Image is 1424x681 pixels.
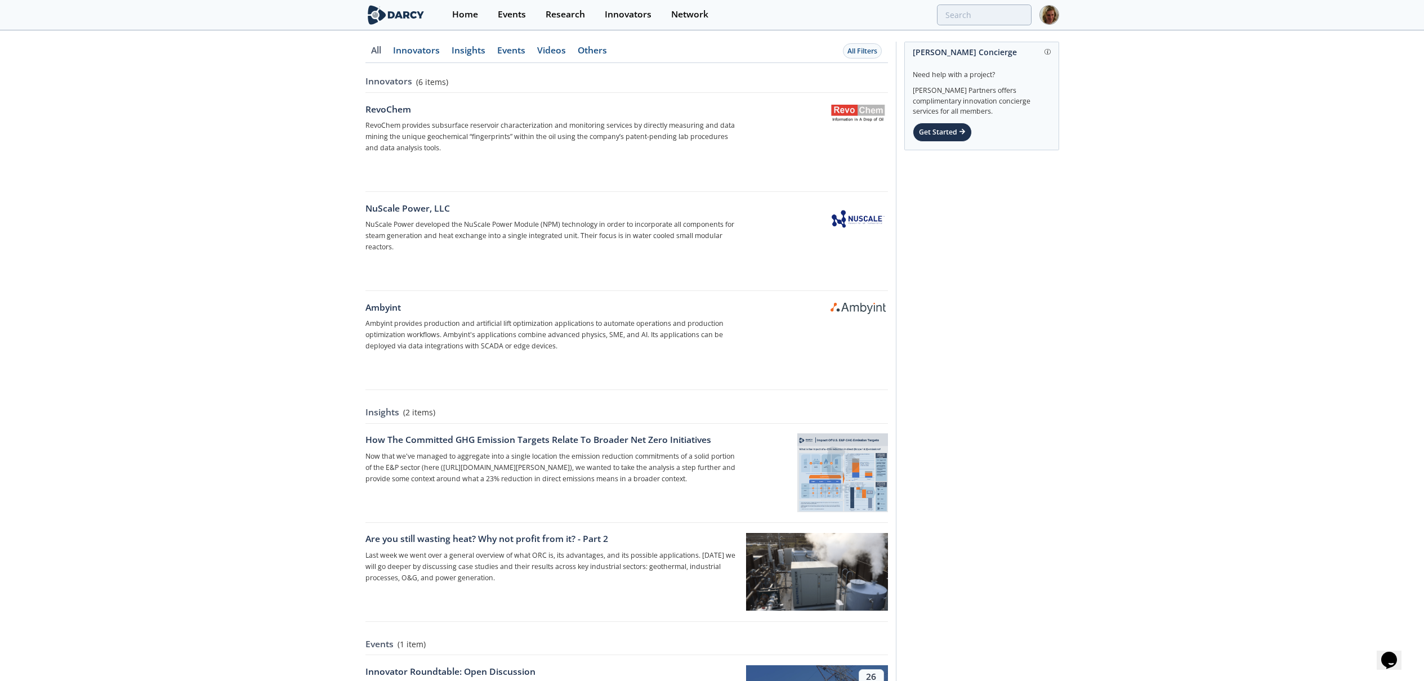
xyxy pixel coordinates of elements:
[546,10,585,19] div: Research
[452,10,478,19] div: Home
[365,219,738,253] p: NuScale Power developed the NuScale Power Module (NPM) technology in order to incorporate all com...
[913,42,1051,62] div: [PERSON_NAME] Concierge
[365,120,738,154] p: RevoChem provides subsurface reservoir characterization and monitoring services by directly measu...
[365,665,738,679] div: Innovator Roundtable: Open Discussion
[365,192,888,291] a: NuScale Power, LLC NuScale Power developed the NuScale Power Module (NPM) technology in order to ...
[365,103,738,117] div: RevoChem
[913,80,1051,117] div: [PERSON_NAME] Partners offers complimentary innovation concierge services for all members.
[365,318,738,352] p: Ambyint provides production and artificial lift optimization applications to automate operations ...
[365,5,427,25] img: logo-wide.svg
[365,424,888,523] a: How The Committed GHG Emission Targets Relate To Broader Net Zero Initiatives Now that we've mana...
[446,46,492,63] a: Insights
[416,76,448,88] span: ( 6 items )
[365,291,888,390] a: Ambyint Ambyint provides production and artificial lift optimization applications to automate ope...
[365,523,888,622] a: Are you still wasting heat? Why not profit from it? - Part 2 Last week we went over a general ove...
[847,46,877,56] div: All Filters
[1039,5,1059,25] img: Profile
[398,638,426,650] span: ( 1 item )
[365,46,387,63] a: All
[498,10,526,19] div: Events
[913,62,1051,80] div: Need help with a project?
[365,93,888,192] a: RevoChem RevoChem provides subsurface reservoir characterization and monitoring services by direc...
[605,10,651,19] div: Innovators
[913,123,972,142] div: Get Started
[831,204,886,234] img: NuScale Power, LLC
[1044,49,1051,55] img: information.svg
[937,5,1032,25] input: Advanced Search
[365,451,738,485] p: Now that we've managed to aggregate into a single location the emission reduction commitments of ...
[532,46,572,63] a: Videos
[403,406,435,418] span: ( 2 items )
[492,46,532,63] a: Events
[387,46,446,63] a: Innovators
[365,202,738,216] div: NuScale Power, LLC
[671,10,708,19] div: Network
[365,406,399,419] h3: Insights
[365,532,738,546] div: Are you still wasting heat? Why not profit from it? - Part 2
[365,301,738,315] div: Ambyint
[1377,636,1413,670] iframe: chat widget
[365,433,738,447] div: How The Committed GHG Emission Targets Relate To Broader Net Zero Initiatives
[843,43,882,59] button: All Filters
[365,550,738,584] p: Last week we went over a general overview of what ORC is, its advantages, and its possible applic...
[365,638,394,651] h3: Events
[365,75,412,88] h3: Innovators
[831,105,886,122] img: RevoChem
[572,46,613,63] a: Others
[831,303,886,314] img: Ambyint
